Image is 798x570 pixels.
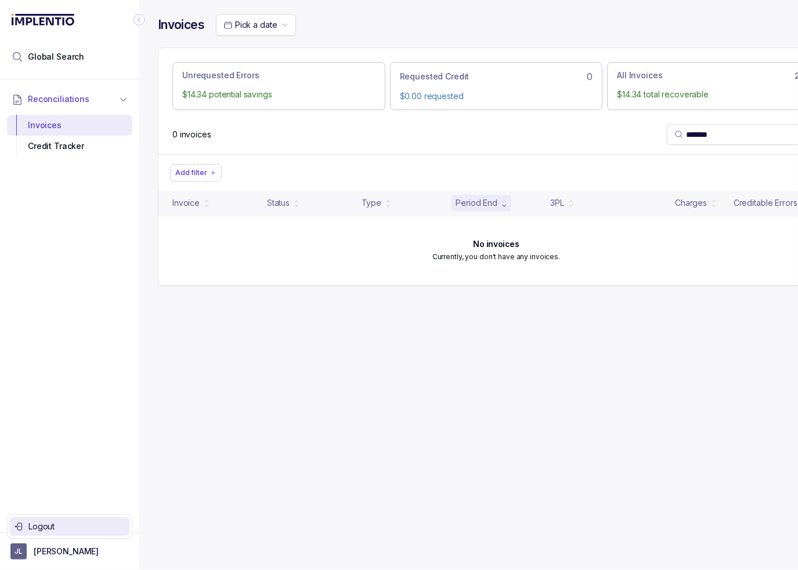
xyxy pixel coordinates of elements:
button: User initials[PERSON_NAME] [10,543,129,560]
p: $0.00 requested [400,90,593,102]
button: Reconciliations [7,86,132,112]
div: Type [362,197,381,209]
div: Invoice [172,197,200,209]
div: Reconciliations [7,112,132,159]
p: Add filter [175,167,207,179]
div: Remaining page entries [172,129,211,140]
p: Currently, you don't have any invoices. [432,251,560,263]
p: Unrequested Errors [182,70,259,81]
span: Global Search [28,51,84,63]
p: All Invoices [617,70,662,81]
div: Charges [675,197,707,209]
span: Pick a date [235,20,277,30]
div: Invoices [16,115,123,136]
div: Collapse Icon [132,13,146,27]
h6: No invoices [473,239,519,249]
div: 0 [400,70,593,83]
div: 3PL [550,197,564,209]
span: User initials [10,543,27,560]
span: Reconciliations [28,93,89,105]
div: Status [267,197,290,209]
p: Requested Credit [400,71,470,82]
p: Logout [28,521,125,532]
p: [PERSON_NAME] [34,546,99,557]
button: Date Range Picker [216,14,296,36]
button: Filter Chip Add filter [170,164,222,181]
div: Credit Tracker [16,136,123,157]
p: 0 invoices [172,129,211,140]
h4: Invoices [158,17,204,33]
search: Date Range Picker [223,19,277,31]
p: $14.34 potential savings [182,89,375,100]
div: Period End [456,197,498,209]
